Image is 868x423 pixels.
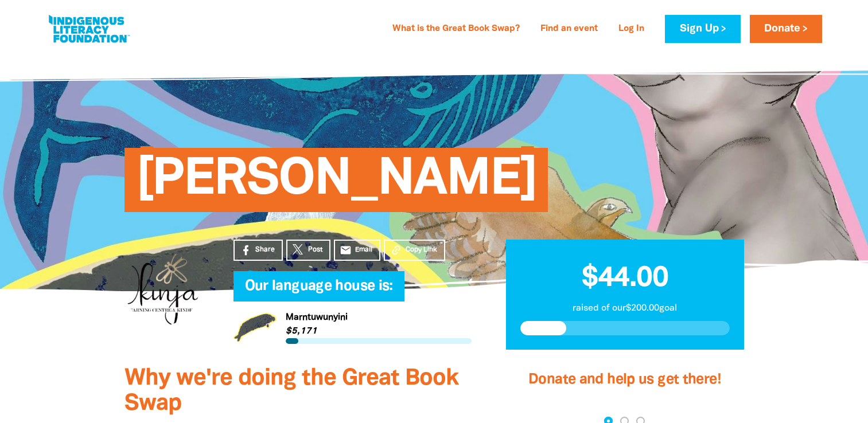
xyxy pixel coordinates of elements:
[386,20,527,38] a: What is the Great Book Swap?
[136,156,537,212] span: [PERSON_NAME]
[233,290,472,297] h6: My Team
[665,15,740,43] a: Sign Up
[406,245,437,255] span: Copy Link
[245,280,393,301] span: Our language house is:
[286,240,330,261] a: Post
[534,20,605,38] a: Find an event
[528,373,721,386] span: Donate and help us get there!
[520,301,730,315] p: raised of our $200.00 goal
[308,245,322,255] span: Post
[384,240,445,261] button: Copy Link
[750,15,822,43] a: Donate
[355,245,372,255] span: Email
[612,20,651,38] a: Log In
[255,245,275,255] span: Share
[334,240,381,261] a: emailEmail
[124,368,458,414] span: Why we're doing the Great Book Swap
[233,240,283,261] a: Share
[582,265,668,292] span: $44.00
[340,244,352,256] i: email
